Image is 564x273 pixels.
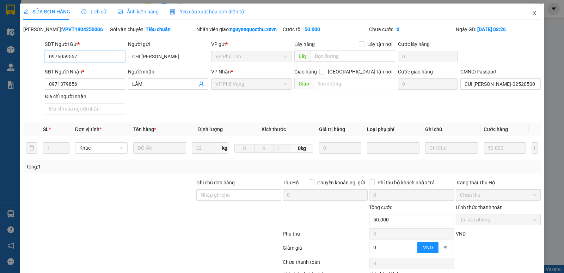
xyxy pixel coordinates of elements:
[532,142,538,154] button: plus
[230,26,277,32] b: nguyenquocthu.xevn
[75,126,102,132] span: Đơn vị tính
[283,180,299,185] span: Thu Hộ
[43,126,49,132] span: SL
[311,51,396,62] input: Dọc đường
[532,10,537,16] span: close
[294,41,315,47] span: Lấy hàng
[398,41,430,47] label: Cước lấy hàng
[79,143,124,153] span: Khác
[45,93,125,100] div: Địa chỉ người nhận
[262,126,286,132] span: Kích thước
[26,163,218,171] div: Tổng: 1
[282,230,368,242] div: Phụ thu
[456,231,466,237] span: VND
[62,26,103,32] b: VPVT1904250006
[196,25,281,33] div: Nhân viên giao:
[198,126,223,132] span: Định lượng
[23,9,70,14] span: SỬA ĐƠN HÀNG
[215,51,287,62] span: VP Phú Thọ
[291,144,313,153] span: 0kg
[294,51,311,62] span: Lấy
[133,142,186,154] input: VD: Bàn, Ghế
[305,26,320,32] b: 50.000
[170,9,176,15] img: icon
[118,9,159,14] span: Ảnh kiện hàng
[398,51,458,62] input: Cước lấy hàng
[477,26,506,32] b: [DATE] 08:26
[128,68,208,76] div: Người nhận
[525,4,544,23] button: Close
[133,126,156,132] span: Tên hàng
[196,180,235,185] label: Ghi chú đơn hàng
[118,9,123,14] span: picture
[460,214,537,225] span: Tại văn phòng
[283,25,368,33] div: Cước rồi :
[211,69,231,75] span: VP Nhận
[369,25,454,33] div: Chưa cước :
[460,190,537,200] span: Chưa thu
[196,189,281,201] input: Ghi chú đơn hàng
[282,244,368,256] div: Giảm giá
[198,81,204,87] span: user-add
[319,126,345,132] span: Giá trị hàng
[313,78,396,89] input: Dọc đường
[456,204,503,210] label: Hình thức thanh toán
[364,123,423,136] th: Loại phụ phí
[444,245,447,250] span: %
[460,68,541,76] div: CMND/Passport
[221,142,228,154] span: kg
[369,204,392,210] span: Tổng cước
[215,79,287,89] span: VP Phố Vọng
[294,78,313,89] span: Giao
[26,142,37,154] button: delete
[456,179,541,186] div: Trạng thái Thu Hộ
[110,25,195,33] div: Gói vận chuyển:
[254,144,274,153] input: R
[128,40,208,48] div: Người gửi
[425,142,478,154] input: Ghi Chú
[81,9,106,14] span: Lịch sử
[146,26,171,32] b: Tiêu chuẩn
[211,40,292,48] div: VP gửi
[319,142,361,154] input: 0
[456,25,541,33] div: Ngày GD:
[364,40,395,48] span: Lấy tận nơi
[45,68,125,76] div: SĐT Người Nhận
[234,144,254,153] input: D
[398,69,433,75] label: Cước giao hàng
[314,179,368,186] span: Chuyển khoản ng. gửi
[45,103,125,114] input: Địa chỉ của người nhận
[484,142,526,154] input: 0
[23,9,28,14] span: edit
[45,40,125,48] div: SĐT Người Gửi
[325,68,395,76] span: [GEOGRAPHIC_DATA] tận nơi
[397,26,399,32] b: 0
[294,69,317,75] span: Giao hàng
[422,123,481,136] th: Ghi chú
[423,245,433,250] span: VND
[375,179,437,186] span: Phí thu hộ khách nhận trả
[81,9,86,14] span: clock-circle
[23,25,108,33] div: [PERSON_NAME]:
[398,78,458,90] input: Cước giao hàng
[274,144,292,153] input: C
[282,258,368,271] div: Chưa thanh toán
[170,9,244,14] span: Yêu cầu xuất hóa đơn điện tử
[484,126,508,132] span: Cước hàng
